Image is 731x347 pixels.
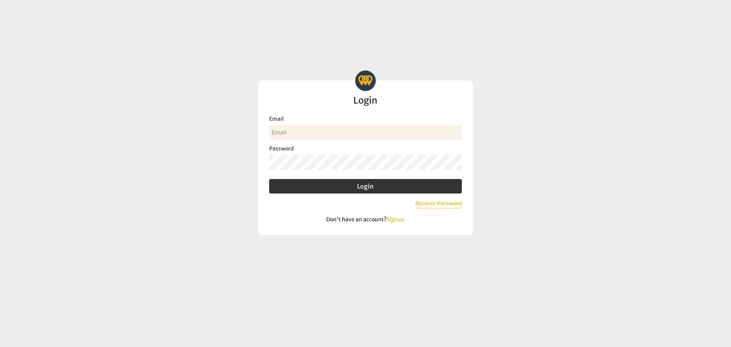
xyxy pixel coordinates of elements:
[269,115,462,123] label: Email
[415,200,462,208] button: Recover Password
[269,125,462,140] input: Email
[269,96,462,106] h2: Login
[386,216,404,223] a: Signup
[269,216,462,224] p: Don't have an account?
[269,179,462,193] button: Login
[269,144,462,153] label: Password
